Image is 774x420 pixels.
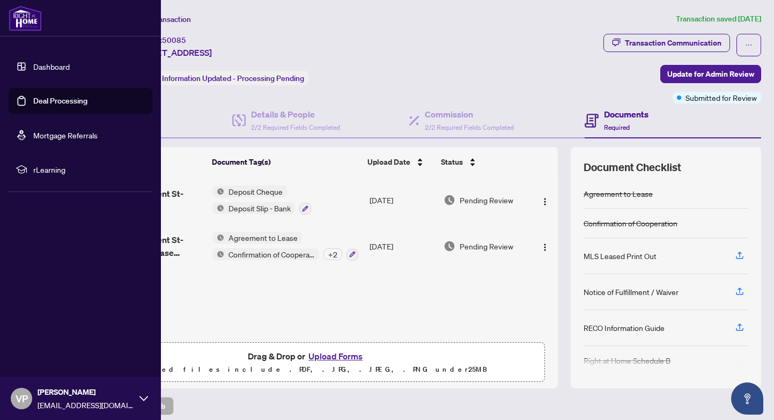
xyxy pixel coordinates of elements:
h4: Commission [425,108,514,121]
td: [DATE] [365,177,439,223]
a: Deal Processing [33,96,87,106]
h4: Details & People [251,108,340,121]
img: Logo [541,243,549,252]
span: VP [16,391,28,406]
button: Transaction Communication [603,34,730,52]
button: Status IconDeposit ChequeStatus IconDeposit Slip - Bank [212,186,311,215]
span: Document Checklist [584,160,681,175]
span: Drag & Drop or [248,349,366,363]
h4: Documents [604,108,648,121]
span: Information Updated - Processing Pending [162,73,304,83]
article: Transaction saved [DATE] [676,13,761,25]
span: [EMAIL_ADDRESS][DOMAIN_NAME] [38,399,134,411]
a: Mortgage Referrals [33,130,98,140]
span: Required [604,123,630,131]
div: MLS Leased Print Out [584,250,657,262]
div: + 2 [323,248,342,260]
span: Agreement to Lease [224,232,302,244]
div: RECO Information Guide [584,322,665,334]
th: Upload Date [363,147,437,177]
th: Document Tag(s) [208,147,363,177]
img: Document Status [444,240,455,252]
button: Logo [536,191,554,209]
td: [DATE] [365,223,439,269]
div: Confirmation of Cooperation [584,217,677,229]
img: Document Status [444,194,455,206]
th: Status [437,147,529,177]
img: Status Icon [212,202,224,214]
span: View Transaction [134,14,191,24]
span: Update for Admin Review [667,65,754,83]
img: Status Icon [212,248,224,260]
img: Status Icon [212,186,224,197]
span: Deposit Slip - Bank [224,202,295,214]
span: ellipsis [745,41,753,49]
button: Open asap [731,382,763,415]
span: Drag & Drop orUpload FormsSupported files include .PDF, .JPG, .JPEG, .PNG under25MB [69,343,544,382]
span: 50085 [162,35,186,45]
a: Dashboard [33,62,70,71]
div: Right at Home Schedule B [584,355,670,366]
span: [STREET_ADDRESS] [133,46,212,59]
div: Status: [133,71,308,85]
span: Deposit Cheque [224,186,287,197]
span: Status [441,156,463,168]
span: Upload Date [367,156,410,168]
button: Status IconAgreement to LeaseStatus IconConfirmation of Cooperation+2 [212,232,358,261]
span: Pending Review [460,240,513,252]
img: Status Icon [212,232,224,244]
div: Notice of Fulfillment / Waiver [584,286,679,298]
div: Transaction Communication [625,34,721,51]
div: Agreement to Lease [584,188,653,200]
button: Logo [536,238,554,255]
img: logo [9,5,42,31]
button: Upload Forms [305,349,366,363]
span: 2/2 Required Fields Completed [251,123,340,131]
span: rLearning [33,164,145,175]
span: 2/2 Required Fields Completed [425,123,514,131]
span: Confirmation of Cooperation [224,248,319,260]
span: [PERSON_NAME] [38,386,134,398]
button: Update for Admin Review [660,65,761,83]
span: Pending Review [460,194,513,206]
span: Submitted for Review [685,92,757,104]
p: Supported files include .PDF, .JPG, .JPEG, .PNG under 25 MB [76,363,538,376]
img: Logo [541,197,549,206]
